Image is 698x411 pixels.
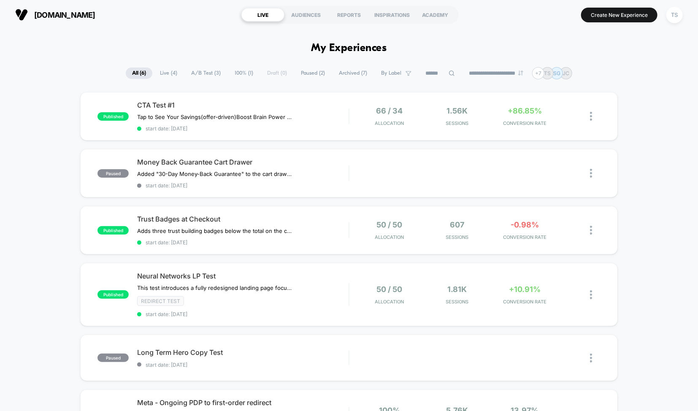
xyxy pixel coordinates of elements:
[97,354,129,362] span: paused
[284,8,327,22] div: AUDIENCES
[446,106,468,115] span: 1.56k
[34,11,95,19] span: [DOMAIN_NAME]
[511,220,539,229] span: -0.98%
[425,120,489,126] span: Sessions
[15,8,28,21] img: Visually logo
[376,285,402,294] span: 50 / 50
[493,120,556,126] span: CONVERSION RATE
[509,285,541,294] span: +10.91%
[664,6,685,24] button: TS
[311,42,387,54] h1: My Experiences
[532,67,544,79] div: + 7
[137,362,349,368] span: start date: [DATE]
[590,169,592,178] img: close
[563,70,570,76] p: JC
[590,290,592,299] img: close
[375,234,404,240] span: Allocation
[493,299,556,305] span: CONVERSION RATE
[447,285,467,294] span: 1.81k
[137,215,349,223] span: Trust Badges at Checkout
[295,68,331,79] span: Paused ( 2 )
[241,8,284,22] div: LIVE
[137,158,349,166] span: Money Back Guarantee Cart Drawer
[137,227,294,234] span: Adds three trust building badges below the total on the checkout page.Isolated to exclude /first-...
[425,299,489,305] span: Sessions
[553,70,560,76] p: SG
[137,239,349,246] span: start date: [DATE]
[97,226,129,235] span: published
[137,296,184,306] span: Redirect Test
[414,8,457,22] div: ACADEMY
[137,272,349,280] span: Neural Networks LP Test
[544,70,551,76] p: TS
[97,169,129,178] span: paused
[97,112,129,121] span: published
[590,226,592,235] img: close
[228,68,260,79] span: 100% ( 1 )
[185,68,227,79] span: A/B Test ( 3 )
[375,120,404,126] span: Allocation
[137,284,294,291] span: This test introduces a fully redesigned landing page focused on scientific statistics and data-ba...
[154,68,184,79] span: Live ( 4 )
[137,125,349,132] span: start date: [DATE]
[97,290,129,299] span: published
[493,234,556,240] span: CONVERSION RATE
[376,220,402,229] span: 50 / 50
[381,70,401,76] span: By Label
[581,8,657,22] button: Create New Experience
[590,354,592,362] img: close
[137,114,294,120] span: Tap to See Your Savings(offer-driven)Boost Brain Power Without the Crash(benefit-oriented)Start Y...
[375,299,404,305] span: Allocation
[137,182,349,189] span: start date: [DATE]
[126,68,152,79] span: All ( 6 )
[518,70,523,76] img: end
[371,8,414,22] div: INSPIRATIONS
[137,101,349,109] span: CTA Test #1
[333,68,373,79] span: Archived ( 7 )
[508,106,542,115] span: +86.85%
[327,8,371,22] div: REPORTS
[590,112,592,121] img: close
[137,170,294,177] span: Added "30-Day Money-Back Guarantee" to the cart drawer below checkout CTAs
[13,8,98,22] button: [DOMAIN_NAME]
[450,220,464,229] span: 607
[666,7,683,23] div: TS
[137,311,349,317] span: start date: [DATE]
[376,106,403,115] span: 66 / 34
[137,348,349,357] span: Long Term Hero Copy Test
[137,398,349,407] span: Meta - Ongoing PDP to first-order redirect
[425,234,489,240] span: Sessions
